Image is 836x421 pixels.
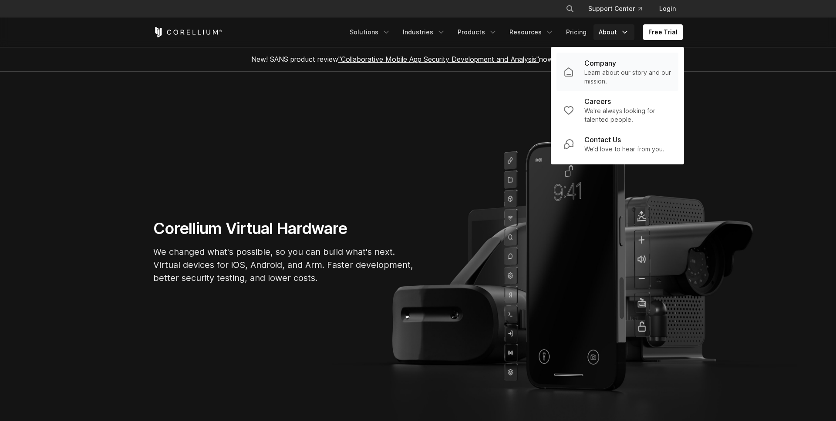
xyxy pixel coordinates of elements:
p: We’d love to hear from you. [584,145,664,154]
a: Contact Us We’d love to hear from you. [556,129,678,159]
a: Free Trial [643,24,683,40]
a: Corellium Home [153,27,222,37]
a: Pricing [561,24,592,40]
p: We changed what's possible, so you can build what's next. Virtual devices for iOS, Android, and A... [153,245,415,284]
p: We're always looking for talented people. [584,107,671,124]
p: Company [584,58,616,68]
a: Industries [398,24,451,40]
a: "Collaborative Mobile App Security Development and Analysis" [338,55,539,63]
a: Products [452,24,502,40]
p: Contact Us [584,134,621,145]
a: Resources [504,24,559,40]
a: Support Center [581,1,649,17]
a: About [593,24,634,40]
button: Search [562,1,578,17]
a: Company Learn about our story and our mission. [556,53,678,91]
div: Navigation Menu [344,24,683,40]
p: Careers [584,96,611,107]
a: Login [652,1,683,17]
h1: Corellium Virtual Hardware [153,219,415,238]
div: Navigation Menu [555,1,683,17]
span: New! SANS product review now available. [251,55,585,63]
a: Solutions [344,24,396,40]
p: Learn about our story and our mission. [584,68,671,86]
a: Careers We're always looking for talented people. [556,91,678,129]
